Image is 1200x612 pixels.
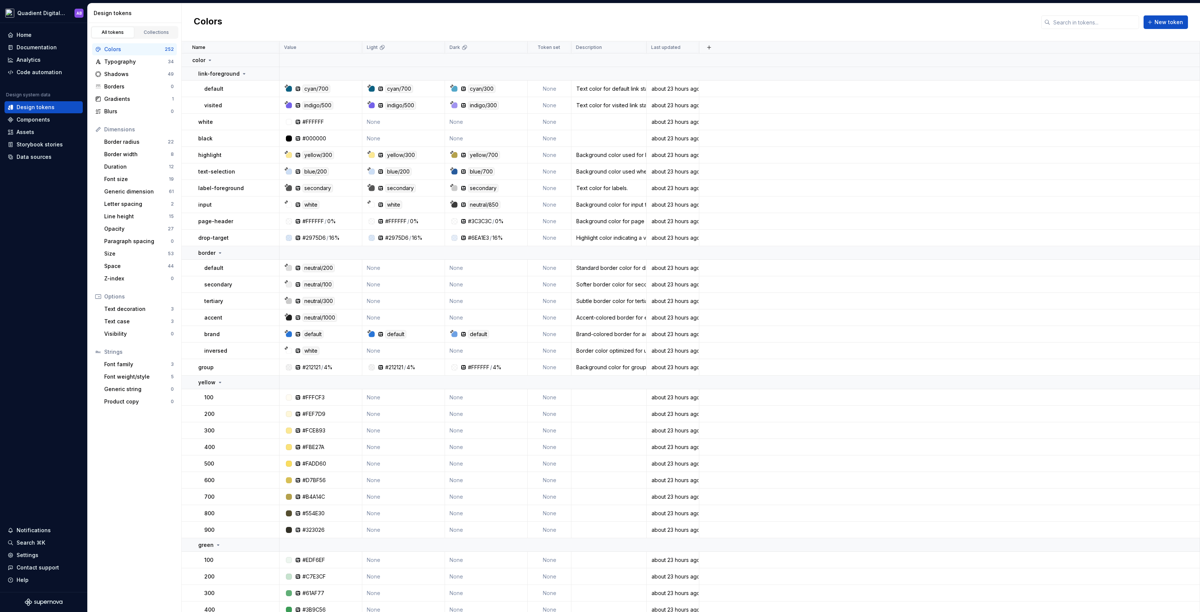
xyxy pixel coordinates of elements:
[204,85,223,93] p: default
[204,264,223,272] p: default
[5,101,83,113] a: Design tokens
[204,394,213,401] p: 100
[17,551,38,559] div: Settings
[302,347,319,355] div: white
[17,141,63,148] div: Storybook stories
[528,163,571,180] td: None
[17,69,62,76] div: Code automation
[493,364,501,371] div: 4%
[302,364,321,371] div: #212121
[302,234,326,242] div: #2975D6
[198,151,222,159] p: highlight
[198,218,233,225] p: page-header
[204,477,214,484] p: 600
[104,250,168,257] div: Size
[647,364,699,371] div: about 23 hours ago
[412,234,422,242] div: 16%
[302,151,334,159] div: yellow/300
[302,135,326,142] div: #000000
[17,9,65,17] div: Quadient Digital Design System
[17,128,34,136] div: Assets
[572,364,646,371] div: Background color for grouped UI elements, such as toggle pill or input group.
[468,364,489,371] div: #FFFFFF
[362,343,445,359] td: None
[5,41,83,53] a: Documentation
[169,164,174,170] div: 12
[17,527,51,534] div: Notifications
[192,56,205,64] p: color
[302,427,325,434] div: #FCE893
[445,114,528,130] td: None
[92,81,177,93] a: Borders0
[362,276,445,293] td: None
[101,371,177,383] a: Font weight/style5
[5,549,83,561] a: Settings
[528,293,571,309] td: None
[528,130,571,147] td: None
[362,439,445,455] td: None
[104,46,165,53] div: Colors
[647,297,699,305] div: about 23 hours ago
[198,168,235,175] p: text-selection
[171,108,174,114] div: 0
[104,151,171,158] div: Border width
[468,218,492,225] div: #3C3C3C
[171,306,174,312] div: 3
[92,105,177,117] a: Blurs0
[165,46,174,52] div: 252
[572,297,646,305] div: Subtle border color for tertiary elements
[576,44,602,50] p: Description
[302,314,337,322] div: neutral/1000
[101,396,177,408] a: Product copy0
[171,84,174,90] div: 0
[385,85,413,93] div: cyan/700
[324,364,333,371] div: 4%
[204,314,222,321] p: accent
[17,31,32,39] div: Home
[5,126,83,138] a: Assets
[468,101,499,110] div: indigo/300
[651,44,681,50] p: Last updated
[528,276,571,293] td: None
[445,130,528,147] td: None
[302,460,326,467] div: #FADD60
[647,234,699,242] div: about 23 hours ago
[104,213,169,220] div: Line height
[468,184,498,192] div: secondary
[104,262,168,270] div: Space
[468,234,489,242] div: #6EA1E3
[101,303,177,315] a: Text decoration3
[450,44,460,50] p: Dark
[647,347,699,355] div: about 23 hours ago
[302,280,334,289] div: neutral/100
[168,263,174,269] div: 44
[445,472,528,489] td: None
[572,264,646,272] div: Standard border color for dividers and component outlines (module, sheet, inputs)
[385,201,402,209] div: white
[198,234,229,242] p: drop-target
[101,273,177,285] a: Z-index0
[1154,18,1183,26] span: New token
[528,422,571,439] td: None
[302,264,335,272] div: neutral/200
[647,443,699,451] div: about 23 hours ago
[572,201,646,209] div: Background color for input fields.
[104,138,168,146] div: Border radius
[204,347,227,355] p: inversed
[302,443,324,451] div: #FBE27A
[302,184,333,192] div: secondary
[362,130,445,147] td: None
[572,314,646,321] div: Accent-colored border for emphasis or interactive states.
[17,104,55,111] div: Design tokens
[172,96,174,102] div: 1
[168,71,174,77] div: 49
[104,175,169,183] div: Font size
[171,331,174,337] div: 0
[572,168,646,175] div: Background color used when selecting text.
[104,225,168,233] div: Opacity
[104,398,171,405] div: Product copy
[198,201,212,209] p: input
[101,315,177,327] a: Text case3
[528,97,571,114] td: None
[104,330,171,338] div: Visibility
